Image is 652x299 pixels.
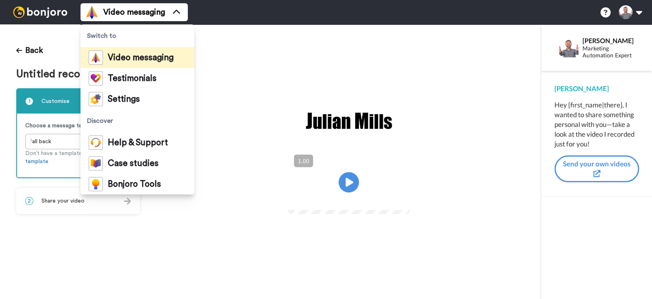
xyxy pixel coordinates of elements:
img: case-study-colored.svg [89,156,103,170]
a: Testimonials [80,68,194,89]
img: arrow.svg [124,198,131,205]
img: bj-logo-header-white.svg [10,7,71,18]
a: Help & Support [80,132,194,153]
button: Send your own videos [554,155,639,183]
button: Back [16,41,43,60]
a: Case studies [80,153,194,174]
span: Help & Support [108,139,168,147]
span: Share your video [41,197,85,205]
div: [PERSON_NAME] [554,84,639,94]
img: f8494b91-53e0-4db8-ac0e-ddbef9ae8874 [304,107,393,134]
span: Untitled recording [16,68,109,80]
div: Marketing Automation Expert [582,45,639,59]
img: Full screen [394,194,402,203]
div: Hey {first_name|there}, I wanted to share something personal with you—take a look at the video I ... [554,100,639,149]
span: Switch to [80,24,194,47]
span: 2 [25,197,33,205]
a: Bonjoro Tools [80,174,194,194]
p: Choose a message template [25,122,131,130]
img: vm-color.svg [85,6,98,19]
span: Testimonials [108,74,156,83]
img: bj-tools-colored.svg [89,177,103,191]
span: Case studies [108,159,159,168]
img: help-and-support-colored.svg [89,135,103,150]
p: Don’t have a template? [25,149,131,166]
a: Settings [80,89,194,109]
img: settings-colored.svg [89,92,103,106]
span: Discover [80,109,194,132]
span: Customise [41,97,70,105]
span: Bonjoro Tools [108,180,161,188]
span: Video messaging [108,54,174,62]
img: tm-color.svg [89,71,103,85]
img: Profile Image [559,38,578,57]
div: [PERSON_NAME] [582,37,639,44]
img: vm-color.svg [89,50,103,65]
a: Video messaging [80,47,194,68]
div: 2Share your video [16,188,140,214]
span: 1 [25,97,33,105]
span: Video messaging [103,7,165,18]
span: Settings [108,95,140,103]
a: Create a new template [25,151,122,164]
